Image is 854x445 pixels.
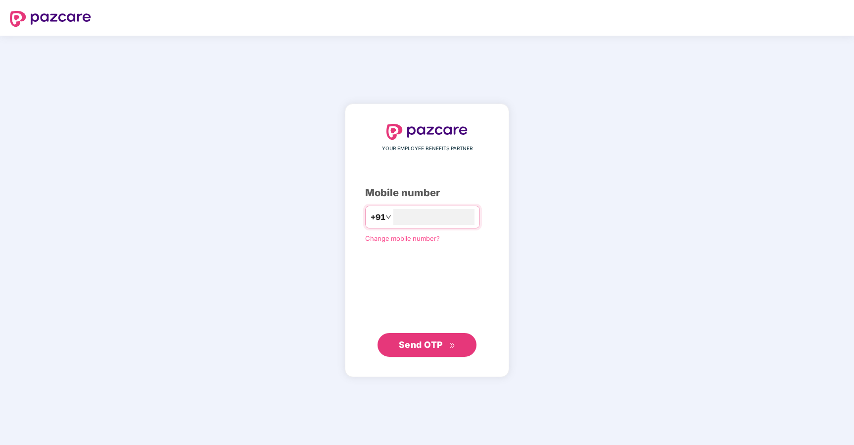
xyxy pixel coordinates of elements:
[10,11,91,27] img: logo
[386,124,468,140] img: logo
[385,214,391,220] span: down
[378,333,476,357] button: Send OTPdouble-right
[399,339,443,350] span: Send OTP
[449,342,456,349] span: double-right
[365,185,489,201] div: Mobile number
[371,211,385,223] span: +91
[382,145,473,153] span: YOUR EMPLOYEE BENEFITS PARTNER
[365,234,440,242] a: Change mobile number?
